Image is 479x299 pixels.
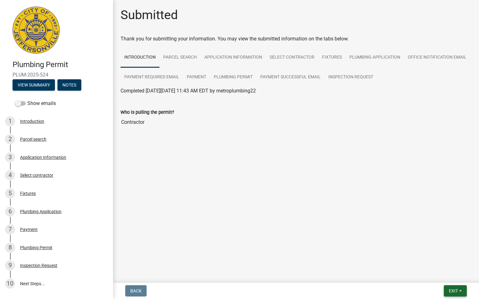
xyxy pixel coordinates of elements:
a: Select contractor [266,48,318,68]
div: Plumbing Permit [20,245,52,250]
a: Parcel search [159,48,201,68]
span: Completed [DATE][DATE] 11:43 AM EDT by metroplumbing22 [121,88,256,94]
div: 10 [5,279,15,289]
div: 4 [5,170,15,180]
div: Inspection Request [20,263,57,268]
div: Introduction [20,119,44,123]
div: 5 [5,188,15,198]
span: PLUM-2025-524 [13,72,100,78]
div: Fixtures [20,191,36,196]
div: Thank you for submitting your information. You may view the submitted information on the tabs below. [121,35,471,43]
button: Notes [57,79,81,91]
wm-modal-confirm: Summary [13,83,55,88]
div: 3 [5,152,15,162]
span: Exit [449,288,458,293]
img: City of Jeffersonville, Indiana [13,7,60,54]
button: Back [125,285,147,296]
label: Who is pulling the permit? [121,110,174,115]
a: Inspection Request [325,67,377,87]
a: Payment Successful Email [256,67,325,87]
div: 1 [5,116,15,126]
a: Payment [183,67,210,87]
a: Office Notification Email [404,48,470,68]
wm-modal-confirm: Notes [57,83,81,88]
div: Payment [20,227,38,232]
div: Parcel search [20,137,46,141]
div: Application Information [20,155,66,160]
div: Select contractor [20,173,53,177]
a: Plumbing Permit [210,67,256,87]
h4: Plumbing Permit [13,60,108,69]
a: Payment Required Email [121,67,183,87]
a: Introduction [121,48,159,68]
a: Application Information [201,48,266,68]
div: 8 [5,243,15,253]
a: Plumbing Application [346,48,404,68]
span: Back [130,288,142,293]
button: View Summary [13,79,55,91]
label: Show emails [15,100,56,107]
div: 6 [5,207,15,217]
h1: Submitted [121,8,178,23]
a: Fixtures [318,48,346,68]
div: Plumbing Application [20,209,62,214]
div: 2 [5,134,15,144]
button: Exit [444,285,467,296]
div: 9 [5,260,15,270]
div: 7 [5,224,15,234]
